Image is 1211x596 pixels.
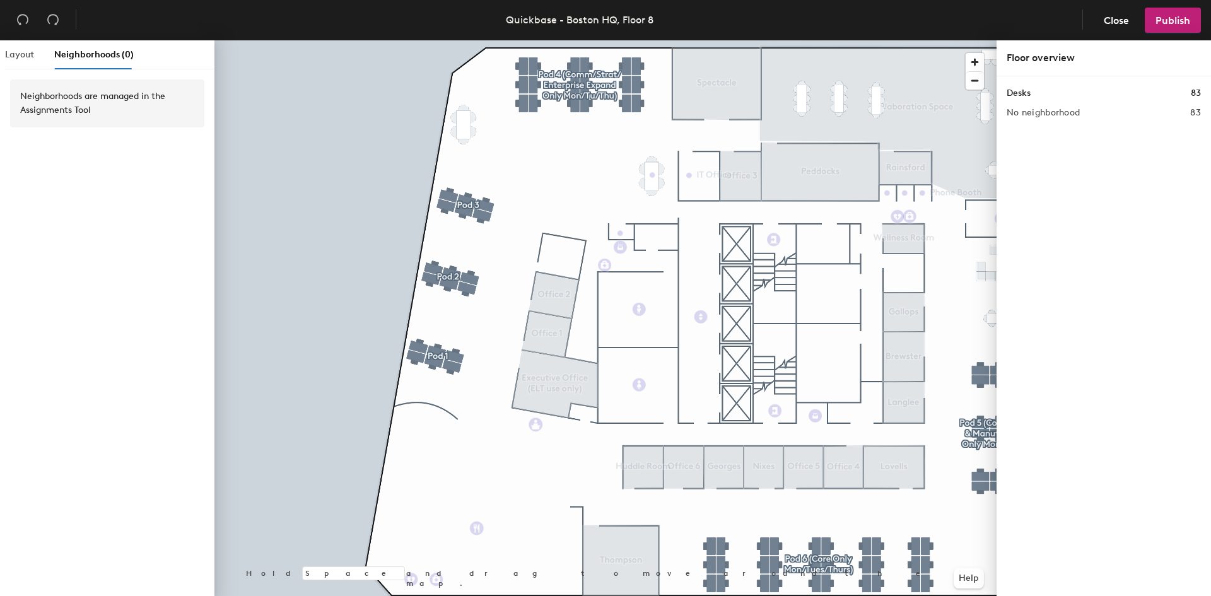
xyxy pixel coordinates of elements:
[506,12,653,28] div: Quickbase - Boston HQ, Floor 8
[40,8,66,33] button: Redo (⌘ + ⇧ + Z)
[20,90,194,117] div: Neighborhoods are managed in the Assignments Tool
[16,13,29,26] span: undo
[1155,15,1190,26] span: Publish
[1104,15,1129,26] span: Close
[5,49,34,60] span: Layout
[1191,86,1201,100] h1: 83
[954,568,984,588] button: Help
[1093,8,1140,33] button: Close
[1007,50,1201,66] div: Floor overview
[1145,8,1201,33] button: Publish
[1007,108,1080,118] h2: No neighborhood
[1190,108,1201,118] h2: 83
[54,49,134,60] span: Neighborhoods (0)
[10,8,35,33] button: Undo (⌘ + Z)
[1007,86,1031,100] h1: Desks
